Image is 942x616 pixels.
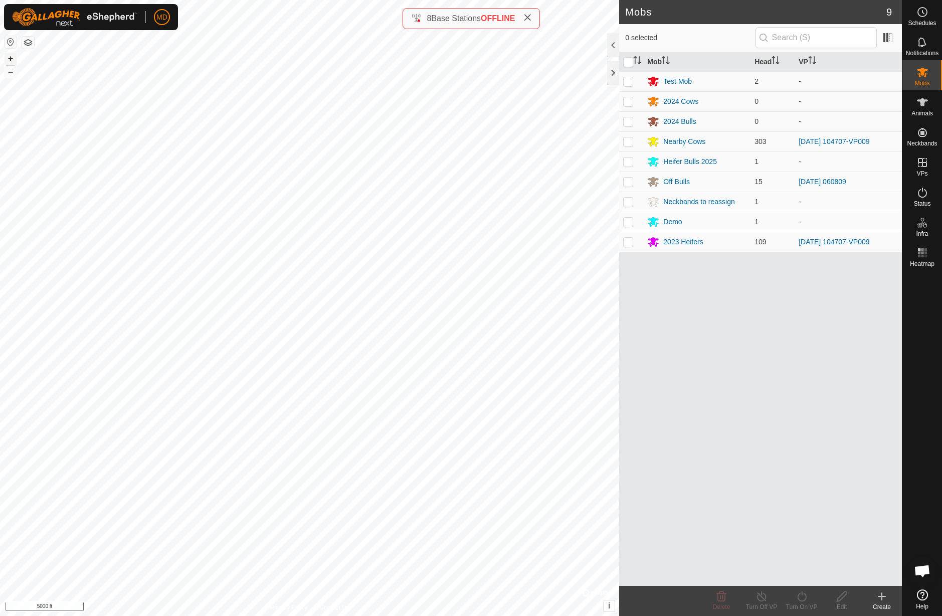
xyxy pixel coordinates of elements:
[916,171,927,177] span: VPs
[156,12,167,23] span: MD
[604,600,615,611] button: i
[886,5,892,20] span: 9
[755,117,759,125] span: 0
[916,603,928,609] span: Help
[907,556,937,586] div: Open chat
[906,50,938,56] span: Notifications
[663,197,734,207] div: Neckbands to reassign
[795,71,902,91] td: -
[910,261,934,267] span: Heatmap
[750,52,795,72] th: Head
[663,217,682,227] div: Demo
[643,52,750,72] th: Mob
[902,585,942,613] a: Help
[481,14,515,23] span: OFFLINE
[795,151,902,172] td: -
[907,140,937,146] span: Neckbands
[663,157,717,167] div: Heifer Bulls 2025
[625,33,755,43] span: 0 selected
[663,76,692,87] div: Test Mob
[5,66,17,78] button: –
[795,111,902,131] td: -
[5,53,17,65] button: +
[772,58,780,66] p-sorticon: Activate to sort
[795,52,902,72] th: VP
[755,97,759,105] span: 0
[795,192,902,212] td: -
[431,14,481,23] span: Base Stations
[755,178,763,186] span: 15
[915,80,929,86] span: Mobs
[12,8,137,26] img: Gallagher Logo
[625,6,886,18] h2: Mobs
[713,603,730,610] span: Delete
[755,198,759,206] span: 1
[756,27,877,48] input: Search (S)
[908,20,936,26] span: Schedules
[808,58,816,66] p-sorticon: Activate to sort
[22,37,34,49] button: Map Layers
[662,58,670,66] p-sorticon: Activate to sort
[911,110,933,116] span: Animals
[5,36,17,48] button: Reset Map
[663,237,703,247] div: 2023 Heifers
[755,77,759,85] span: 2
[795,91,902,111] td: -
[755,137,766,145] span: 303
[608,601,610,610] span: i
[633,58,641,66] p-sorticon: Activate to sort
[822,602,862,611] div: Edit
[755,158,759,166] span: 1
[782,602,822,611] div: Turn On VP
[270,603,308,612] a: Privacy Policy
[799,238,869,246] a: [DATE] 104707-VP009
[319,603,349,612] a: Contact Us
[663,177,690,187] div: Off Bulls
[916,231,928,237] span: Infra
[663,136,705,147] div: Nearby Cows
[755,238,766,246] span: 109
[427,14,431,23] span: 8
[755,218,759,226] span: 1
[663,116,696,127] div: 2024 Bulls
[799,178,846,186] a: [DATE] 060809
[913,201,930,207] span: Status
[799,137,869,145] a: [DATE] 104707-VP009
[663,96,698,107] div: 2024 Cows
[795,212,902,232] td: -
[862,602,902,611] div: Create
[741,602,782,611] div: Turn Off VP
